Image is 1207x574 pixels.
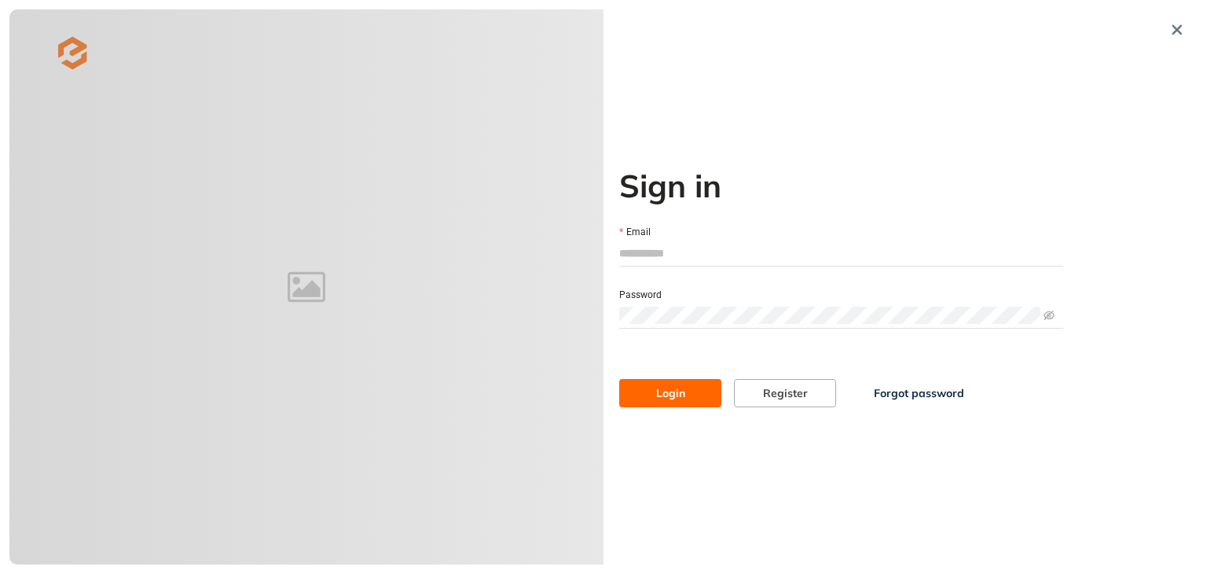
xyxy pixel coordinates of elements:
h2: Sign in [619,167,1063,204]
button: Register [734,379,836,407]
span: Register [763,385,808,402]
span: eye-invisible [1044,310,1055,321]
span: Forgot password [874,385,964,402]
input: Password [619,307,1040,324]
label: Password [619,288,662,303]
input: Email [619,241,1063,265]
span: Login [656,385,685,402]
label: Email [619,225,651,240]
button: Login [619,379,721,407]
button: Forgot password [849,379,989,407]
